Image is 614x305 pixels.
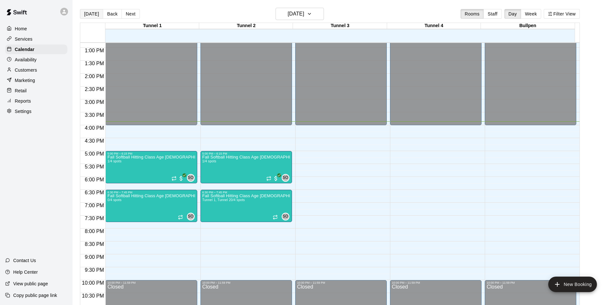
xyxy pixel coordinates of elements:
div: Bullpen [481,23,575,29]
p: Copy public page link [13,292,57,299]
span: All customers have paid [273,175,279,182]
button: [DATE] [276,8,324,20]
p: Reports [15,98,31,104]
span: Recurring event [273,215,278,220]
span: SO [283,175,288,181]
a: Home [5,24,67,34]
span: 3:30 PM [83,112,106,118]
span: 9:00 PM [83,254,106,260]
span: Tunnel 1, Tunnel 2 [202,198,231,202]
span: Recurring event [178,215,183,220]
span: Recurring event [171,176,177,181]
p: Help Center [13,269,38,275]
div: Tunnel 2 [199,23,293,29]
div: Tunnel 3 [293,23,387,29]
div: Tunnel 4 [387,23,481,29]
div: 6:30 PM – 7:45 PM: Fall Softball Hitting Class Age 8-12 (Session 2) [105,190,197,222]
p: View public page [13,280,48,287]
span: 10:30 PM [80,293,105,299]
h6: [DATE] [288,9,304,18]
button: Rooms [461,9,484,19]
div: Shaun ODea [187,174,195,182]
a: Customers [5,65,67,75]
p: Contact Us [13,257,36,264]
p: Marketing [15,77,35,84]
p: Availability [15,56,37,63]
span: Shaun ODea [190,174,195,182]
span: SO [188,175,194,181]
span: Shaun ODea [284,174,289,182]
a: Retail [5,86,67,96]
span: 4:00 PM [83,125,106,131]
span: 6:00 PM [83,177,106,182]
span: SO [188,213,194,220]
p: Retail [15,87,27,94]
a: Settings [5,107,67,116]
a: Reports [5,96,67,106]
span: 1:00 PM [83,48,106,53]
a: Services [5,34,67,44]
span: Recurring event [266,176,271,181]
p: Services [15,36,33,42]
span: All customers have paid [178,175,184,182]
div: 10:00 PM – 11:59 PM [107,281,195,284]
span: 0/4 spots filled [107,198,122,202]
div: 10:00 PM – 11:59 PM [202,281,290,284]
p: Settings [15,108,32,115]
div: Shaun ODea [187,213,195,220]
button: Day [504,9,521,19]
div: 10:00 PM – 11:59 PM [487,281,574,284]
span: 7:00 PM [83,203,106,208]
span: 2:30 PM [83,86,106,92]
div: 5:00 PM – 6:15 PM [202,152,290,155]
p: Customers [15,67,37,73]
button: Filter View [544,9,580,19]
span: 3:00 PM [83,99,106,105]
span: 1/4 spots filled [202,159,217,163]
div: Tunnel 1 [105,23,199,29]
button: [DATE] [80,9,103,19]
div: 6:30 PM – 7:45 PM [202,191,290,194]
button: Staff [483,9,502,19]
span: Shaun ODea [284,213,289,220]
div: 6:30 PM – 7:45 PM [107,191,195,194]
span: 9:30 PM [83,267,106,273]
span: 5:00 PM [83,151,106,157]
span: 8:00 PM [83,229,106,234]
span: 10:00 PM [80,280,105,286]
div: 10:00 PM – 11:59 PM [392,281,480,284]
span: SO [283,213,288,220]
a: Marketing [5,76,67,85]
span: 1/4 spots filled [107,159,122,163]
span: 5:30 PM [83,164,106,169]
div: 5:00 PM – 6:15 PM: Fall Softball Hitting Class Age 8-12 (Session 1) [200,151,292,183]
div: Shaun ODea [282,213,289,220]
p: Home [15,25,27,32]
span: 4:30 PM [83,138,106,144]
span: Shaun ODea [190,213,195,220]
span: 1:30 PM [83,61,106,66]
a: Calendar [5,45,67,54]
span: 8:30 PM [83,241,106,247]
span: 7:30 PM [83,216,106,221]
button: Week [521,9,541,19]
p: Calendar [15,46,34,53]
span: 6:30 PM [83,190,106,195]
button: add [548,277,597,292]
span: 0/4 spots filled [231,198,245,202]
div: 5:00 PM – 6:15 PM [107,152,195,155]
button: Next [122,9,140,19]
div: 5:00 PM – 6:15 PM: Fall Softball Hitting Class Age 8-12 (Session 1) [105,151,197,183]
span: 2:00 PM [83,74,106,79]
div: 10:00 PM – 11:59 PM [297,281,385,284]
a: Availability [5,55,67,65]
